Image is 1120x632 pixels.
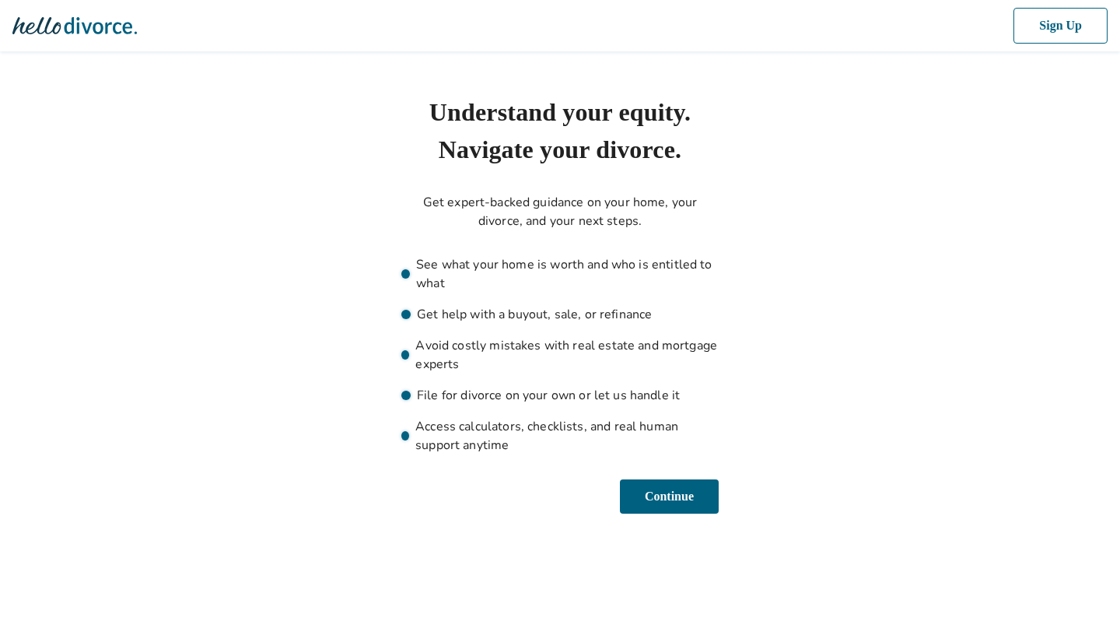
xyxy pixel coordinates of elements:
[401,305,719,324] li: Get help with a buyout, sale, or refinance
[401,336,719,374] li: Avoid costly mistakes with real estate and mortgage experts
[401,386,719,405] li: File for divorce on your own or let us handle it
[616,479,719,514] button: Continue
[401,417,719,455] li: Access calculators, checklists, and real human support anytime
[12,10,137,41] img: Hello Divorce Logo
[401,255,719,293] li: See what your home is worth and who is entitled to what
[401,193,719,230] p: Get expert-backed guidance on your home, your divorce, and your next steps.
[1010,8,1108,44] button: Sign Up
[401,93,719,168] h1: Understand your equity. Navigate your divorce.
